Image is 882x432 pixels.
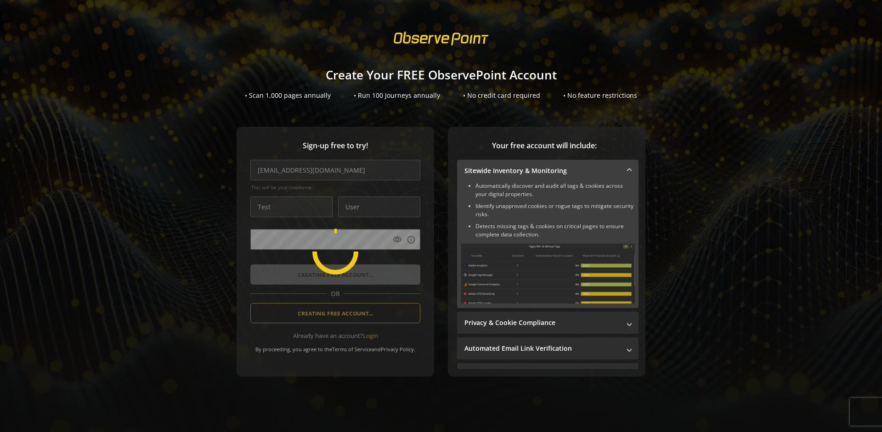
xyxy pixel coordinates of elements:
mat-expansion-panel-header: Performance Monitoring with Web Vitals [457,363,639,385]
mat-panel-title: Sitewide Inventory & Monitoring [464,166,620,175]
li: Automatically discover and audit all tags & cookies across your digital properties. [475,182,635,198]
img: Sitewide Inventory & Monitoring [461,243,635,303]
div: • No feature restrictions [563,91,637,100]
div: • Scan 1,000 pages annually [245,91,331,100]
div: • No credit card required [463,91,540,100]
li: Identify unapproved cookies or rogue tags to mitigate security risks. [475,202,635,219]
span: Your free account will include: [457,140,632,151]
mat-expansion-panel-header: Automated Email Link Verification [457,337,639,359]
div: Sitewide Inventory & Monitoring [457,182,639,308]
a: Privacy Policy [381,346,414,353]
mat-expansion-panel-header: Privacy & Cookie Compliance [457,312,639,334]
mat-panel-title: Privacy & Cookie Compliance [464,318,620,327]
mat-expansion-panel-header: Sitewide Inventory & Monitoring [457,160,639,182]
span: Sign-up free to try! [250,140,420,151]
mat-panel-title: Automated Email Link Verification [464,344,620,353]
a: Terms of Service [332,346,372,353]
div: • Run 100 Journeys annually [354,91,440,100]
div: By proceeding, you agree to the and . [250,340,420,353]
li: Detects missing tags & cookies on critical pages to ensure complete data collection. [475,222,635,239]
